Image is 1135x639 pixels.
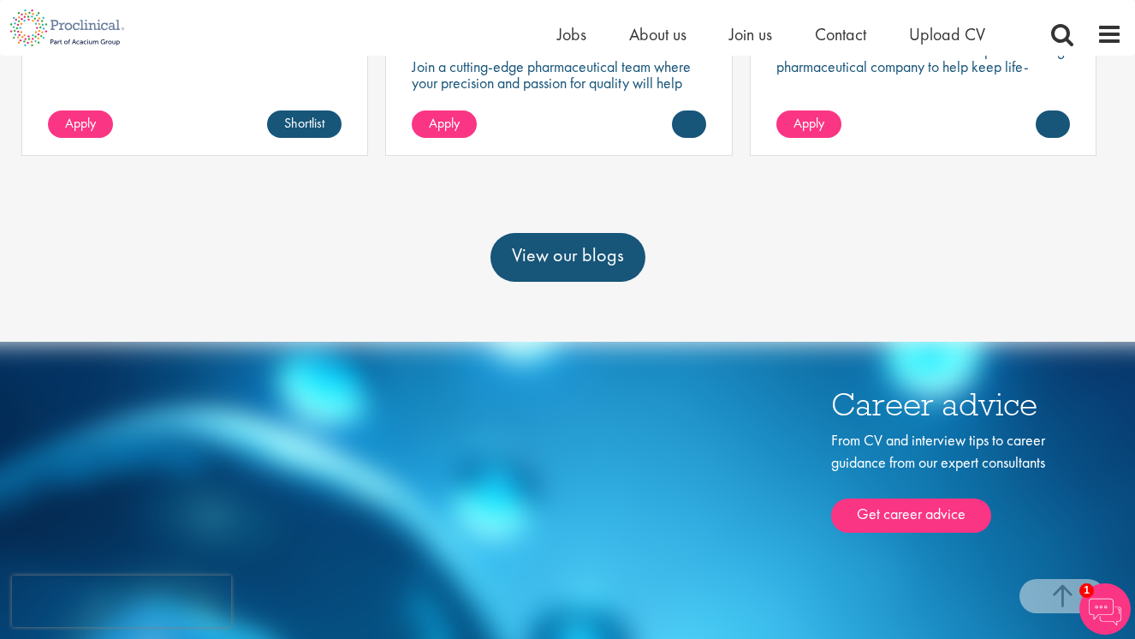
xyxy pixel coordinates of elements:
[48,110,113,138] a: Apply
[429,114,460,132] span: Apply
[412,58,705,107] p: Join a cutting-edge pharmaceutical team where your precision and passion for quality will help sh...
[776,110,841,138] a: Apply
[831,499,991,533] a: Get career advice
[629,23,686,45] a: About us
[1079,583,1094,598] span: 1
[412,110,477,138] a: Apply
[831,429,1062,533] div: From CV and interview tips to career guidance from our expert consultants
[776,42,1070,91] p: Be the backbone of innovation and join a leading pharmaceutical company to help keep life-changin...
[490,233,645,281] a: View our blogs
[831,388,1062,421] h3: Career advice
[65,114,96,132] span: Apply
[12,576,231,627] iframe: reCAPTCHA
[729,23,772,45] a: Join us
[815,23,866,45] a: Contact
[793,114,824,132] span: Apply
[909,23,985,45] a: Upload CV
[1079,583,1131,635] img: Chatbot
[267,110,342,138] a: Shortlist
[557,23,586,45] a: Jobs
